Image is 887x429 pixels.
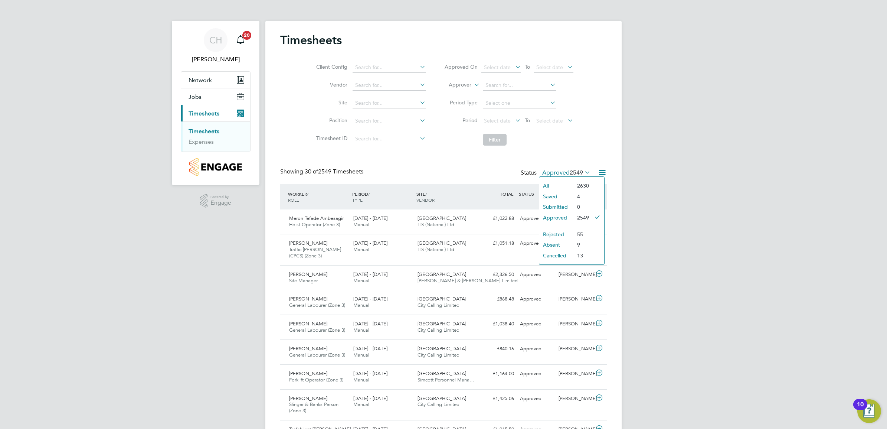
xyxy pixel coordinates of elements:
label: Client Config [314,64,347,70]
span: Site Manager [289,277,318,284]
img: countryside-properties-logo-retina.png [189,158,242,176]
a: 20 [233,28,248,52]
span: City Calling Limited [418,352,459,358]
button: Network [181,72,250,88]
span: / [307,191,308,197]
div: [PERSON_NAME] [556,269,594,281]
div: Status [521,168,592,178]
label: Site [314,99,347,106]
span: [GEOGRAPHIC_DATA] [418,271,466,277]
div: £1,425.06 [478,393,517,405]
label: Timesheet ID [314,135,347,142]
div: £1,051.18 [478,237,517,250]
div: 10 [857,404,864,414]
div: Approved [517,269,556,281]
span: [PERSON_NAME] [289,271,327,277]
span: [DATE] - [DATE] [353,345,387,352]
li: All [539,181,573,191]
span: General Labourer (Zone 3) [289,352,345,358]
span: / [368,191,370,197]
a: Timesheets [189,128,219,135]
span: Slinger & Banks Person (Zone 3) [289,401,338,414]
span: [PERSON_NAME] & [PERSON_NAME] Limited [418,277,518,284]
li: 55 [573,229,589,240]
div: Approved [517,318,556,330]
span: [GEOGRAPHIC_DATA] [418,321,466,327]
label: Position [314,117,347,124]
span: [DATE] - [DATE] [353,215,387,221]
span: Engage [210,200,231,206]
span: City Calling Limited [418,401,459,407]
label: Approved [542,169,590,176]
li: 4 [573,191,589,202]
span: Manual [353,246,369,253]
nav: Main navigation [172,21,259,185]
span: [DATE] - [DATE] [353,395,387,402]
span: Manual [353,401,369,407]
span: Manual [353,377,369,383]
span: Select date [536,64,563,71]
li: 13 [573,250,589,261]
span: [GEOGRAPHIC_DATA] [418,395,466,402]
div: Timesheets [181,121,250,152]
label: Period Type [444,99,478,106]
input: Search for... [353,80,426,91]
a: Go to home page [181,158,251,176]
span: Hoist Operator (Zone 3) [289,221,340,228]
label: Approved On [444,64,478,70]
span: General Labourer (Zone 3) [289,327,345,333]
span: [PERSON_NAME] [289,345,327,352]
span: Charlie Hughes [181,55,251,64]
span: [PERSON_NAME] [289,296,327,302]
div: Approved [517,368,556,380]
span: Traffic [PERSON_NAME] (CPCS) (Zone 3) [289,246,341,259]
span: [DATE] - [DATE] [353,296,387,302]
div: SITE [415,187,479,207]
button: Filter [483,134,507,146]
span: City Calling Limited [418,327,459,333]
span: TYPE [352,197,363,203]
div: WORKER [286,187,350,207]
a: Expenses [189,138,214,145]
div: £1,022.88 [478,212,517,225]
div: £840.16 [478,343,517,355]
div: £868.48 [478,293,517,305]
span: Select date [536,117,563,124]
div: Approved [517,237,556,250]
div: Approved [517,343,556,355]
div: [PERSON_NAME] [556,393,594,405]
span: [PERSON_NAME] [289,321,327,327]
div: [PERSON_NAME] [556,293,594,305]
span: Manual [353,302,369,308]
span: To [523,62,532,72]
span: Manual [353,221,369,228]
span: [DATE] - [DATE] [353,240,387,246]
label: Period [444,117,478,124]
span: Simcott Personnel Mana… [418,377,474,383]
span: General Labourer (Zone 3) [289,302,345,308]
label: Vendor [314,81,347,88]
div: £1,038.40 [478,318,517,330]
div: Showing [280,168,365,176]
span: Network [189,77,212,84]
li: Rejected [539,229,573,240]
span: [GEOGRAPHIC_DATA] [418,370,466,377]
span: 20 [242,31,251,40]
div: Approved [517,393,556,405]
span: 30 of [305,168,318,175]
li: 2549 [573,212,589,223]
span: ITS (National) Ltd. [418,221,456,228]
li: 2630 [573,181,589,191]
span: 2549 Timesheets [305,168,363,175]
span: Select date [484,117,511,124]
span: ROLE [288,197,299,203]
li: Approved [539,212,573,223]
span: TOTAL [500,191,513,197]
input: Select one [483,98,556,108]
li: Submitted [539,202,573,212]
span: [GEOGRAPHIC_DATA] [418,240,466,246]
a: Powered byEngage [200,194,232,208]
li: 9 [573,240,589,250]
input: Search for... [353,116,426,126]
h2: Timesheets [280,33,342,48]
